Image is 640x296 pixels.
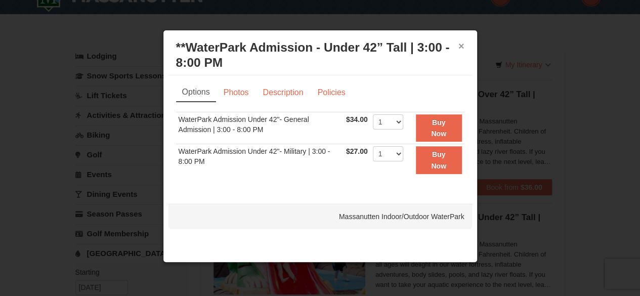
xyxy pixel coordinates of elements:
[431,118,446,138] strong: Buy Now
[176,112,344,144] td: WaterPark Admission Under 42"- General Admission | 3:00 - 8:00 PM
[176,144,344,176] td: WaterPark Admission Under 42"- Military | 3:00 - 8:00 PM
[256,83,310,102] a: Description
[346,147,368,155] span: $27.00
[416,146,462,174] button: Buy Now
[217,83,255,102] a: Photos
[168,204,472,229] div: Massanutten Indoor/Outdoor WaterPark
[458,41,464,51] button: ×
[431,150,446,170] strong: Buy Now
[416,114,462,142] button: Buy Now
[311,83,352,102] a: Policies
[176,83,216,102] a: Options
[176,40,464,70] h3: **WaterPark Admission - Under 42” Tall | 3:00 - 8:00 PM
[346,115,368,123] span: $34.00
